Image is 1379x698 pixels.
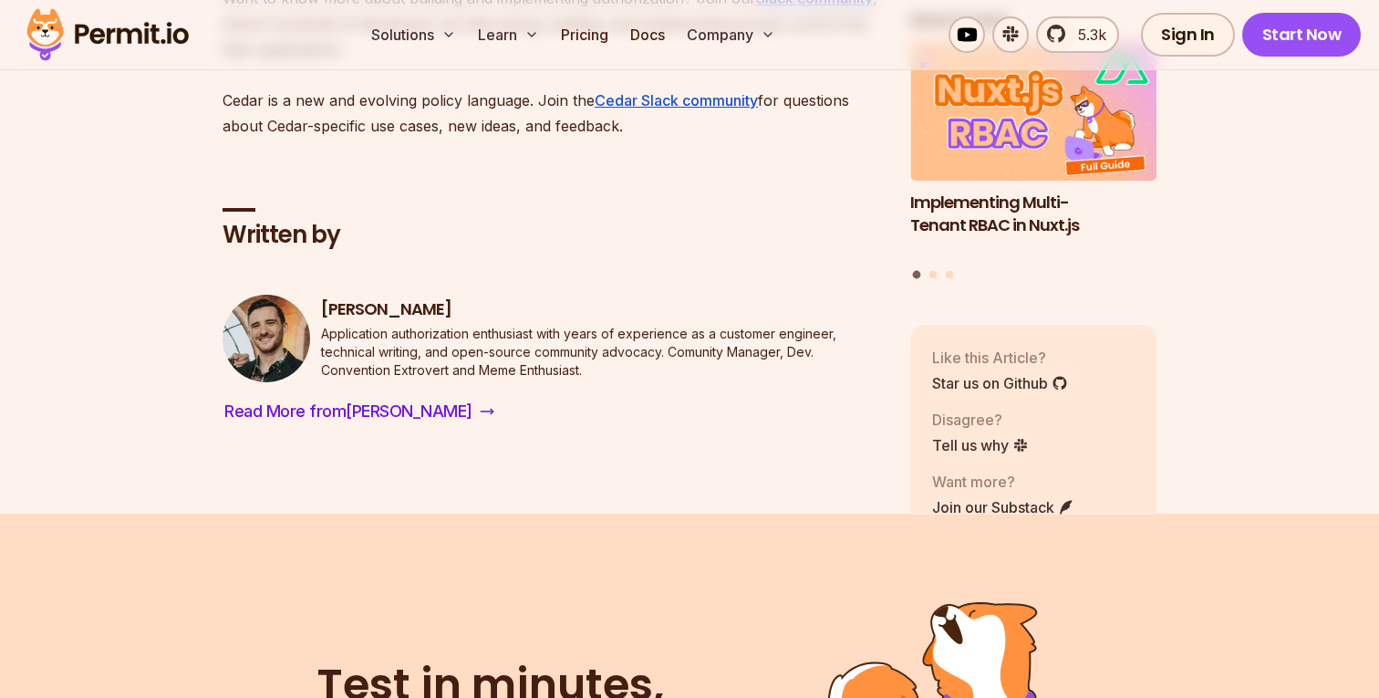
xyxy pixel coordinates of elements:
[679,16,783,53] button: Company
[929,271,937,278] button: Go to slide 2
[932,409,1029,431] p: Disagree?
[1036,16,1119,53] a: 5.3k
[554,16,616,53] a: Pricing
[223,397,496,426] a: Read More from[PERSON_NAME]
[910,42,1156,259] li: 1 of 3
[910,42,1156,281] div: Posts
[18,4,197,66] img: Permit logo
[932,496,1074,518] a: Join our Substack
[1242,13,1362,57] a: Start Now
[946,271,953,278] button: Go to slide 3
[1067,24,1106,46] span: 5.3k
[224,399,472,424] span: Read More from [PERSON_NAME]
[932,471,1074,493] p: Want more?
[932,372,1068,394] a: Star us on Github
[223,219,881,252] h2: Written by
[1141,13,1235,57] a: Sign In
[932,347,1068,369] p: Like this Article?
[471,16,546,53] button: Learn
[595,91,758,109] a: Cedar Slack community
[910,42,1156,181] img: Implementing Multi-Tenant RBAC in Nuxt.js
[932,434,1029,456] a: Tell us why
[223,295,310,382] img: Daniel Bass
[321,325,881,380] p: Application authorization enthusiast with years of experience as a customer engineer, technical w...
[913,270,921,278] button: Go to slide 1
[364,16,463,53] button: Solutions
[623,16,672,53] a: Docs
[321,298,881,321] h3: [PERSON_NAME]
[910,192,1156,237] h3: Implementing Multi-Tenant RBAC in Nuxt.js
